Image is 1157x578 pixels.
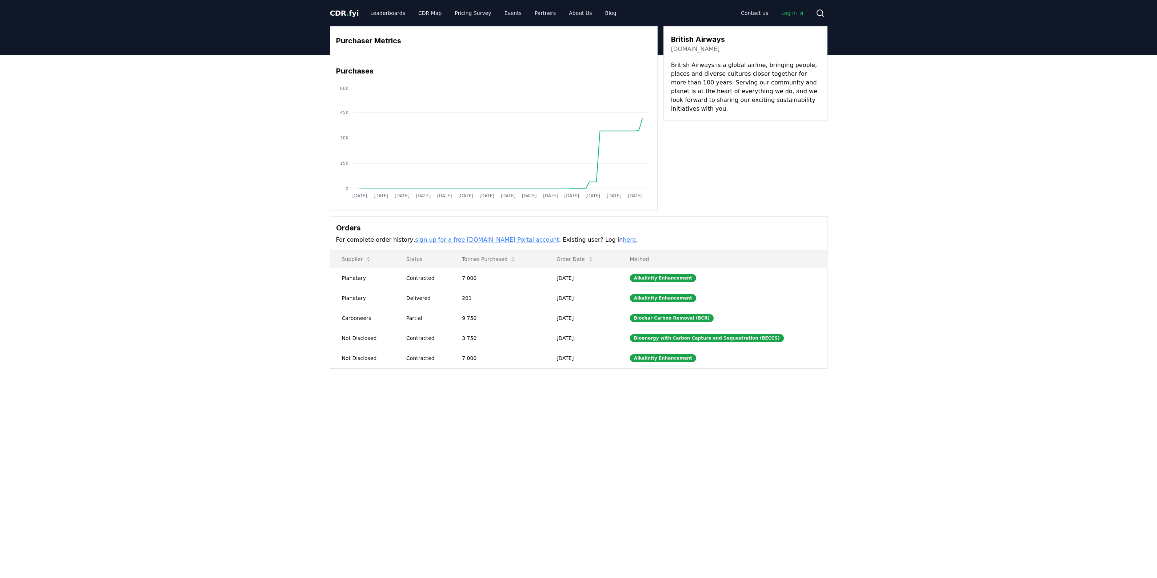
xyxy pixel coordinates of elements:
td: [DATE] [545,328,618,348]
tspan: [DATE] [543,193,558,198]
td: [DATE] [545,308,618,328]
a: [DOMAIN_NAME] [671,45,720,54]
nav: Main [735,7,810,20]
tspan: [DATE] [458,193,473,198]
tspan: [DATE] [395,193,410,198]
tspan: [DATE] [352,193,367,198]
a: here [623,236,636,243]
a: Partners [529,7,562,20]
tspan: 0 [346,186,348,191]
div: Delivered [406,294,444,302]
tspan: [DATE] [522,193,536,198]
tspan: [DATE] [564,193,579,198]
tspan: [DATE] [373,193,388,198]
tspan: [DATE] [416,193,431,198]
tspan: [DATE] [500,193,515,198]
tspan: [DATE] [628,193,643,198]
div: Contracted [406,334,444,342]
nav: Main [364,7,622,20]
a: About Us [563,7,598,20]
p: Status [400,256,444,263]
td: Planetary [330,268,395,288]
div: Alkalinity Enhancement [630,294,696,302]
td: Not Disclosed [330,348,395,368]
div: Alkalinity Enhancement [630,354,696,362]
td: [DATE] [545,268,618,288]
a: Blog [599,7,622,20]
td: [DATE] [545,288,618,308]
div: Biochar Carbon Removal (BCR) [630,314,714,322]
tspan: 60K [340,86,348,91]
td: 3 750 [450,328,545,348]
span: . [346,9,349,17]
div: Contracted [406,274,444,282]
button: Supplier [336,252,378,266]
td: Carboneers [330,308,395,328]
a: CDR Map [412,7,447,20]
td: [DATE] [545,348,618,368]
a: Events [499,7,527,20]
h3: British Airways [671,34,725,45]
tspan: [DATE] [585,193,600,198]
h3: Purchaser Metrics [336,35,651,46]
a: Contact us [735,7,774,20]
button: Tonnes Purchased [456,252,522,266]
td: Planetary [330,288,395,308]
div: Alkalinity Enhancement [630,274,696,282]
p: Method [624,256,821,263]
tspan: [DATE] [607,193,622,198]
tspan: [DATE] [479,193,494,198]
td: 7 000 [450,348,545,368]
td: 201 [450,288,545,308]
tspan: 30K [340,135,348,140]
div: Partial [406,314,444,322]
a: Pricing Survey [449,7,497,20]
td: Not Disclosed [330,328,395,348]
tspan: 45K [340,110,348,115]
tspan: [DATE] [437,193,452,198]
a: sign up for a free [DOMAIN_NAME] Portal account [415,236,559,243]
div: Bioenergy with Carbon Capture and Sequestration (BECCS) [630,334,784,342]
span: Log in [781,9,804,17]
a: Log in [775,7,810,20]
p: British Airways is a global airline, bringing people, places and diverse cultures closer together... [671,61,820,113]
p: For complete order history, . Existing user? Log in . [336,235,821,244]
h3: Orders [336,222,821,233]
span: CDR fyi [330,9,359,17]
a: Leaderboards [364,7,411,20]
a: CDR.fyi [330,8,359,18]
tspan: 15K [340,161,348,166]
td: 7 000 [450,268,545,288]
td: 9 750 [450,308,545,328]
button: Order Date [551,252,599,266]
h3: Purchases [336,66,651,76]
div: Contracted [406,355,444,362]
